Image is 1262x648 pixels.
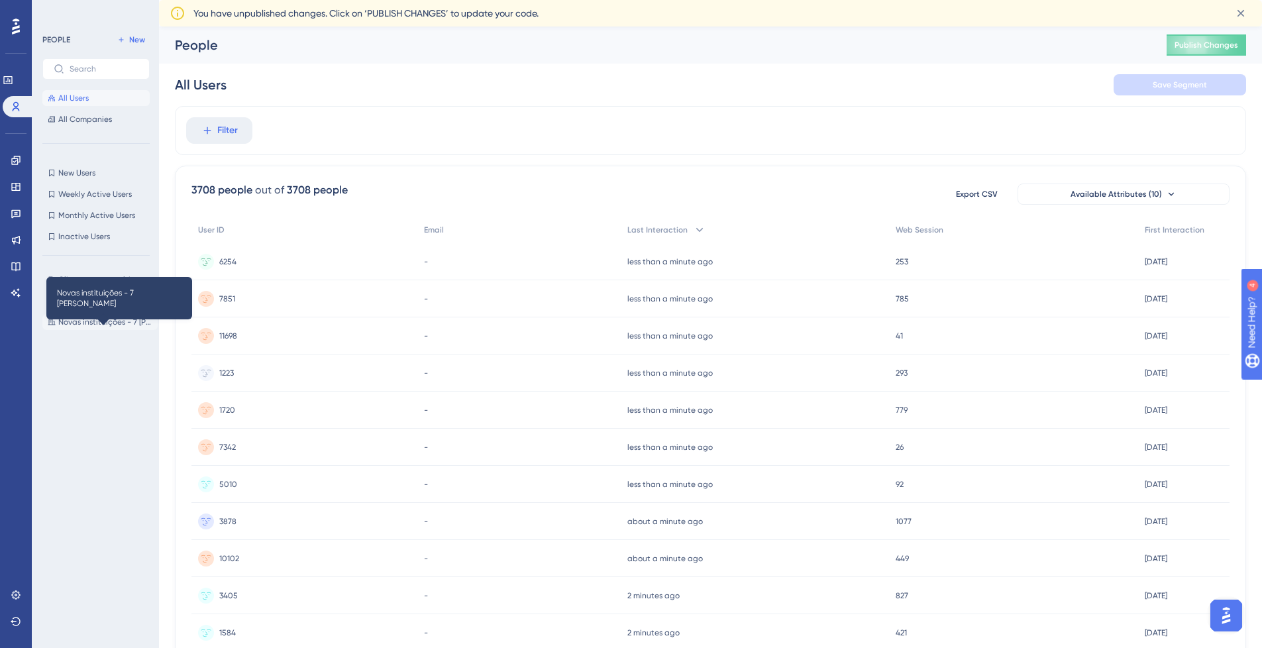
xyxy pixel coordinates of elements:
[1018,184,1230,205] button: Available Attributes (10)
[1145,405,1167,415] time: [DATE]
[58,189,132,199] span: Weekly Active Users
[58,114,112,125] span: All Companies
[896,256,908,267] span: 253
[219,627,236,638] span: 1584
[1145,294,1167,303] time: [DATE]
[627,225,688,235] span: Last Interaction
[1145,628,1167,637] time: [DATE]
[943,184,1010,205] button: Export CSV
[42,207,150,223] button: Monthly Active Users
[424,294,428,304] span: -
[175,36,1133,54] div: People
[1145,225,1204,235] span: First Interaction
[58,168,95,178] span: New Users
[1145,480,1167,489] time: [DATE]
[1145,591,1167,600] time: [DATE]
[896,405,908,415] span: 779
[424,590,428,601] span: -
[58,93,89,103] span: All Users
[42,186,150,202] button: Weekly Active Users
[42,111,150,127] button: All Companies
[424,479,428,490] span: -
[896,294,909,304] span: 785
[627,405,713,415] time: less than a minute ago
[58,231,110,242] span: Inactive Users
[193,5,539,21] span: You have unpublished changes. Click on ‘PUBLISH CHANGES’ to update your code.
[627,554,703,563] time: about a minute ago
[424,256,428,267] span: -
[58,210,135,221] span: Monthly Active Users
[896,442,904,453] span: 26
[896,516,912,527] span: 1077
[113,32,150,48] button: New
[255,182,284,198] div: out of
[627,257,713,266] time: less than a minute ago
[42,165,150,181] button: New Users
[896,368,908,378] span: 293
[627,331,713,341] time: less than a minute ago
[424,368,428,378] span: -
[627,591,680,600] time: 2 minutes ago
[219,331,237,341] span: 11698
[129,34,145,45] span: New
[70,64,138,74] input: Search
[627,628,680,637] time: 2 minutes ago
[1175,40,1238,50] span: Publish Changes
[896,479,904,490] span: 92
[1145,331,1167,341] time: [DATE]
[42,314,158,330] button: Novas instituições - 7 [PERSON_NAME]
[186,117,252,144] button: Filter
[42,272,158,288] button: Cliente sem uso ultimos 7 [PERSON_NAME]
[627,368,713,378] time: less than a minute ago
[42,229,150,244] button: Inactive Users
[217,123,238,138] span: Filter
[627,443,713,452] time: less than a minute ago
[1114,74,1246,95] button: Save Segment
[42,293,158,309] button: OnGoing - Engajadas
[1145,443,1167,452] time: [DATE]
[219,553,239,564] span: 10102
[424,225,444,235] span: Email
[1145,517,1167,526] time: [DATE]
[896,225,943,235] span: Web Session
[31,3,83,19] span: Need Help?
[424,331,428,341] span: -
[896,627,907,638] span: 421
[424,553,428,564] span: -
[219,590,238,601] span: 3405
[1145,368,1167,378] time: [DATE]
[191,182,252,198] div: 3708 people
[627,517,703,526] time: about a minute ago
[627,294,713,303] time: less than a minute ago
[1145,257,1167,266] time: [DATE]
[219,368,234,378] span: 1223
[424,405,428,415] span: -
[219,256,237,267] span: 6254
[92,7,96,17] div: 4
[219,294,235,304] span: 7851
[1153,80,1207,90] span: Save Segment
[1206,596,1246,635] iframe: UserGuiding AI Assistant Launcher
[219,516,237,527] span: 3878
[175,76,227,94] div: All Users
[219,479,237,490] span: 5010
[42,90,150,106] button: All Users
[424,627,428,638] span: -
[956,189,998,199] span: Export CSV
[1071,189,1162,199] span: Available Attributes (10)
[424,442,428,453] span: -
[219,442,236,453] span: 7342
[896,331,903,341] span: 41
[896,553,909,564] span: 449
[42,34,70,45] div: PEOPLE
[58,317,152,327] span: Novas instituições - 7 [PERSON_NAME]
[58,274,152,285] span: Cliente sem uso ultimos 7 [PERSON_NAME]
[219,405,235,415] span: 1720
[1145,554,1167,563] time: [DATE]
[424,516,428,527] span: -
[1167,34,1246,56] button: Publish Changes
[627,480,713,489] time: less than a minute ago
[896,590,908,601] span: 827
